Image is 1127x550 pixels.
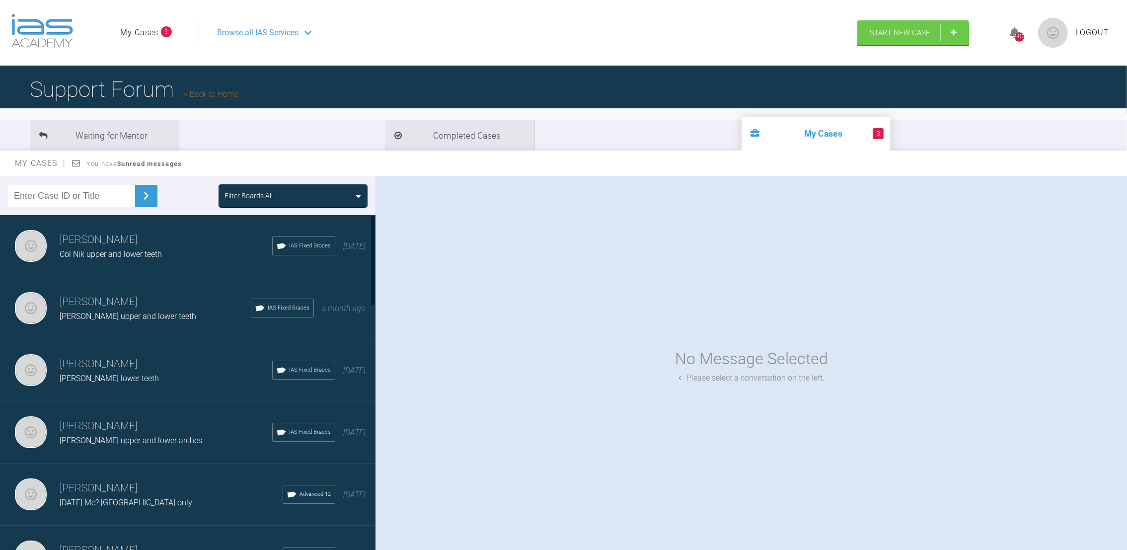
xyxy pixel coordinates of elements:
strong: 3 unread messages [117,160,182,167]
div: No Message Selected [675,346,828,372]
a: Start New Case [857,20,969,45]
span: IAS Fixed Braces [289,428,331,437]
span: 3 [161,26,172,37]
span: [DATE] [343,241,366,251]
img: Neil Fearns [15,230,47,262]
img: Neil Fearns [15,478,47,510]
div: 1410 [1015,32,1024,42]
h1: Support Forum [30,72,238,107]
span: [DATE] [343,428,366,437]
span: Col Nik upper and lower teeth [60,249,162,259]
span: Browse all IAS Services [217,26,299,39]
span: [DATE] [343,490,366,499]
span: [DATE] [343,366,366,375]
span: 3 [873,128,884,139]
a: My Cases [120,26,158,39]
span: [PERSON_NAME] lower teeth [60,374,159,383]
span: Start New Case [870,28,930,37]
span: Advanced 12 [300,490,331,499]
span: You have [86,160,182,167]
span: [PERSON_NAME] upper and lower teeth [60,312,196,321]
span: [DATE] Mc? [GEOGRAPHIC_DATA] only [60,498,192,507]
div: Filter Boards: All [225,190,273,201]
span: a month ago [322,304,366,313]
input: Enter Case ID or Title [8,185,135,207]
img: Neil Fearns [15,416,47,448]
span: IAS Fixed Braces [289,366,331,375]
li: My Cases [742,117,891,151]
img: Neil Fearns [15,292,47,324]
img: logo-light.3e3ef733.png [11,14,73,48]
a: Logout [1076,26,1109,39]
img: chevronRight.28bd32b0.svg [138,188,154,204]
li: Waiting for Mentor [30,120,179,151]
div: Please select a conversation on the left. [678,372,825,385]
h3: [PERSON_NAME] [60,294,251,311]
span: IAS Fixed Braces [289,241,331,250]
h3: [PERSON_NAME] [60,480,283,497]
h3: [PERSON_NAME] [60,232,272,248]
a: Back to Home [184,89,238,99]
li: Completed Cases [385,120,534,151]
span: [PERSON_NAME] upper and lower arches [60,436,202,445]
span: My Cases [15,158,66,168]
h3: [PERSON_NAME] [60,356,272,373]
img: profile.png [1038,18,1068,48]
h3: [PERSON_NAME] [60,418,272,435]
img: Neil Fearns [15,354,47,386]
span: IAS Fixed Braces [268,304,309,313]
